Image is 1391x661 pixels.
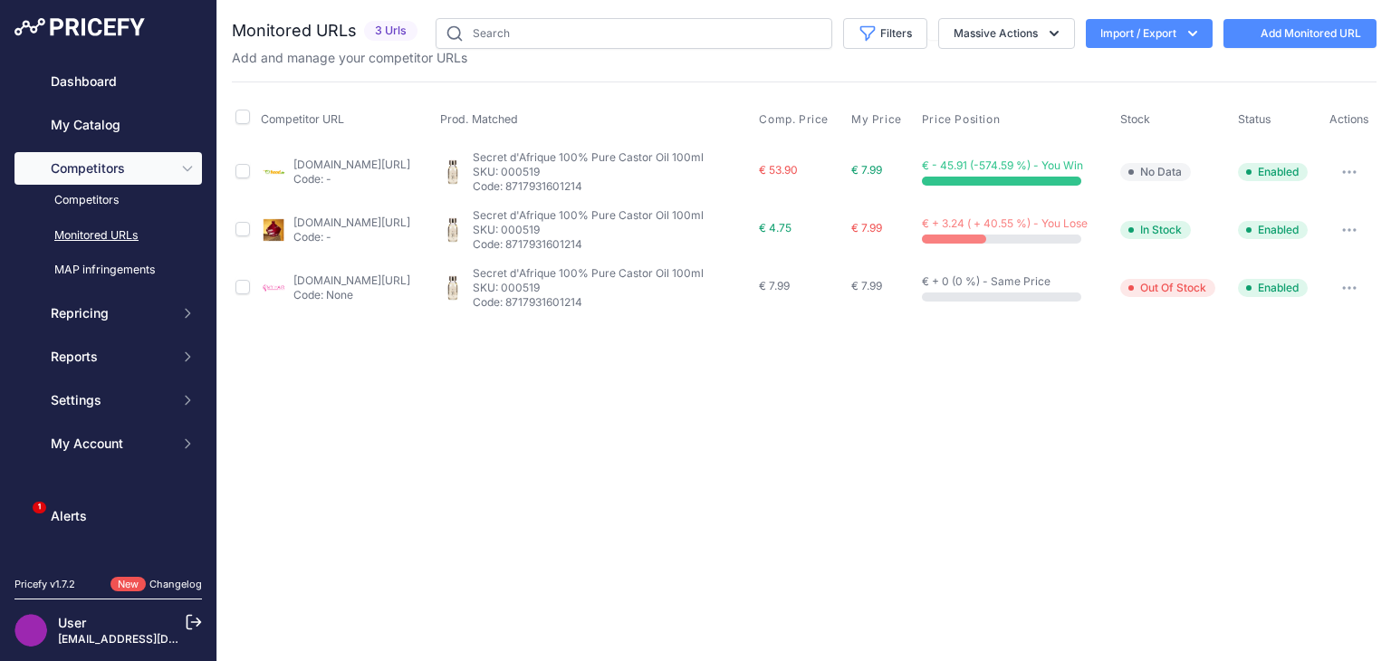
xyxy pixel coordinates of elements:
[14,577,75,592] div: Pricefy v1.7.2
[851,112,902,127] span: My Price
[922,158,1083,172] span: € - 45.91 (-574.59 %) - You Win
[759,221,791,235] span: € 4.75
[1120,112,1150,126] span: Stock
[473,223,744,237] p: SKU: 000519
[232,49,467,67] p: Add and manage your competitor URLs
[14,340,202,373] button: Reports
[14,152,202,185] button: Competitors
[473,237,744,252] p: Code: 8717931601214
[759,112,829,127] span: Comp. Price
[293,230,410,244] p: Code: -
[1086,19,1213,48] button: Import / Export
[1238,112,1271,126] span: Status
[51,391,169,409] span: Settings
[293,288,410,302] p: Code: None
[436,18,832,49] input: Search
[14,220,202,252] a: Monitored URLs
[149,578,202,590] a: Changelog
[261,112,344,126] span: Competitor URL
[473,266,704,280] span: Secret d'Afrique 100% Pure Castor Oil 100ml
[851,163,882,177] span: € 7.99
[232,18,357,43] h2: Monitored URLs
[364,21,417,42] span: 3 Urls
[922,274,1050,288] span: € + 0 (0 %) - Same Price
[759,279,790,292] span: € 7.99
[51,348,169,366] span: Reports
[473,165,744,179] p: SKU: 000519
[473,179,744,194] p: Code: 8717931601214
[293,273,410,287] a: [DOMAIN_NAME][URL]
[58,615,86,630] a: User
[14,65,202,601] nav: Sidebar
[293,172,410,187] p: Code: -
[14,500,202,532] a: Alerts
[1329,112,1369,126] span: Actions
[51,159,169,177] span: Competitors
[922,112,1003,127] button: Price Position
[1238,163,1308,181] span: Enabled
[51,435,169,453] span: My Account
[293,158,410,171] a: [DOMAIN_NAME][URL]
[938,18,1075,49] button: Massive Actions
[1238,221,1308,239] span: Enabled
[14,65,202,98] a: Dashboard
[843,18,927,49] button: Filters
[922,112,1000,127] span: Price Position
[14,427,202,460] button: My Account
[1120,163,1191,181] span: No Data
[759,112,832,127] button: Comp. Price
[473,150,704,164] span: Secret d'Afrique 100% Pure Castor Oil 100ml
[1120,279,1215,297] span: Out Of Stock
[473,281,744,295] p: SKU: 000519
[14,384,202,417] button: Settings
[851,112,906,127] button: My Price
[14,109,202,141] a: My Catalog
[759,163,798,177] span: € 53.90
[851,221,882,235] span: € 7.99
[14,297,202,330] button: Repricing
[1223,19,1377,48] a: Add Monitored URL
[473,295,744,310] p: Code: 8717931601214
[851,279,882,292] span: € 7.99
[14,254,202,286] a: MAP infringements
[110,577,146,592] span: New
[440,112,518,126] span: Prod. Matched
[51,304,169,322] span: Repricing
[922,216,1088,230] span: € + 3.24 ( + 40.55 %) - You Lose
[1120,221,1191,239] span: In Stock
[473,208,704,222] span: Secret d'Afrique 100% Pure Castor Oil 100ml
[14,18,145,36] img: Pricefy Logo
[14,185,202,216] a: Competitors
[1238,279,1308,297] span: Enabled
[58,632,247,646] a: [EMAIL_ADDRESS][DOMAIN_NAME]
[293,216,410,229] a: [DOMAIN_NAME][URL]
